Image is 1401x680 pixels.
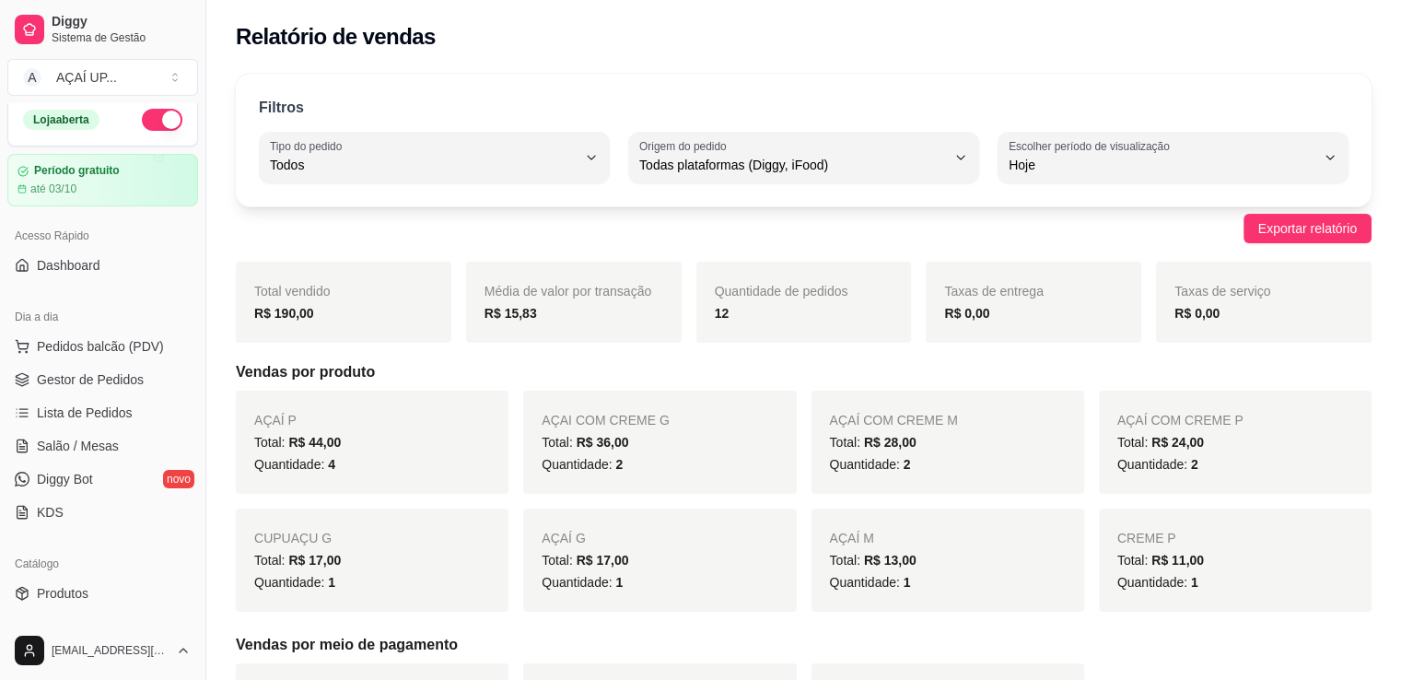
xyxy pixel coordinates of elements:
span: AÇAÍ G [542,531,585,545]
span: R$ 13,00 [864,553,916,568]
span: AÇAÍ M [830,531,874,545]
label: Escolher período de visualização [1009,138,1175,154]
span: R$ 28,00 [864,435,916,450]
button: Select a team [7,59,198,96]
span: Quantidade: [254,457,335,472]
span: [EMAIL_ADDRESS][DOMAIN_NAME] [52,643,169,658]
span: R$ 11,00 [1151,553,1204,568]
span: 1 [328,575,335,590]
span: AÇAÍ COM CREME P [1117,413,1243,428]
span: Quantidade: [1117,457,1198,472]
a: Complementos [7,612,198,641]
a: Diggy Botnovo [7,464,198,494]
span: Complementos [37,617,123,636]
span: Lista de Pedidos [37,404,133,422]
h5: Vendas por meio de pagamento [236,634,1372,656]
span: R$ 17,00 [288,553,341,568]
button: Pedidos balcão (PDV) [7,332,198,361]
span: A [23,68,41,87]
span: Taxas de entrega [944,284,1043,299]
span: Dashboard [37,256,100,275]
a: Gestor de Pedidos [7,365,198,394]
span: CUPUAÇU G [254,531,332,545]
span: Hoje [1009,156,1315,174]
span: Total: [542,553,628,568]
span: Todos [270,156,577,174]
div: Loja aberta [23,110,99,130]
span: R$ 36,00 [577,435,629,450]
span: Quantidade: [542,457,623,472]
span: Quantidade: [542,575,623,590]
span: 2 [615,457,623,472]
strong: 12 [715,306,730,321]
span: Gestor de Pedidos [37,370,144,389]
span: Exportar relatório [1258,218,1357,239]
span: Total: [1117,435,1204,450]
span: Todas plataformas (Diggy, iFood) [639,156,946,174]
button: Exportar relatório [1243,214,1372,243]
strong: R$ 0,00 [1174,306,1220,321]
span: KDS [37,503,64,522]
span: Taxas de serviço [1174,284,1270,299]
a: Produtos [7,579,198,608]
span: Quantidade: [830,457,911,472]
a: Salão / Mesas [7,431,198,461]
span: Quantidade de pedidos [715,284,848,299]
span: Total: [254,435,341,450]
span: 2 [904,457,911,472]
span: Total: [254,553,341,568]
span: AÇAÍ P [254,413,297,428]
span: Sistema de Gestão [52,30,191,45]
div: AÇAÍ UP ... [56,68,117,87]
span: Total vendido [254,284,331,299]
span: 1 [615,575,623,590]
label: Origem do pedido [639,138,732,154]
span: R$ 44,00 [288,435,341,450]
strong: R$ 0,00 [944,306,989,321]
p: Filtros [259,97,304,119]
span: AÇAÍ COM CREME M [830,413,958,428]
span: 1 [904,575,911,590]
span: Produtos [37,584,88,603]
h5: Vendas por produto [236,361,1372,383]
h2: Relatório de vendas [236,22,436,52]
span: Diggy [52,14,191,30]
div: Catálogo [7,549,198,579]
strong: R$ 15,83 [485,306,537,321]
span: Quantidade: [830,575,911,590]
span: Total: [830,553,916,568]
button: Origem do pedidoTodas plataformas (Diggy, iFood) [628,132,979,183]
a: Período gratuitoaté 03/10 [7,154,198,206]
span: R$ 24,00 [1151,435,1204,450]
span: CREME P [1117,531,1176,545]
span: R$ 17,00 [577,553,629,568]
span: Pedidos balcão (PDV) [37,337,164,356]
span: Total: [830,435,916,450]
a: Dashboard [7,251,198,280]
span: 1 [1191,575,1198,590]
span: Quantidade: [1117,575,1198,590]
button: [EMAIL_ADDRESS][DOMAIN_NAME] [7,628,198,673]
a: DiggySistema de Gestão [7,7,198,52]
article: Período gratuito [34,164,120,178]
label: Tipo do pedido [270,138,348,154]
div: Dia a dia [7,302,198,332]
div: Acesso Rápido [7,221,198,251]
a: KDS [7,498,198,527]
article: até 03/10 [30,182,76,196]
span: Quantidade: [254,575,335,590]
span: Média de valor por transação [485,284,651,299]
a: Lista de Pedidos [7,398,198,428]
span: AÇAI COM CREME G [542,413,669,428]
span: Total: [542,435,628,450]
button: Escolher período de visualizaçãoHoje [998,132,1348,183]
span: 2 [1191,457,1198,472]
strong: R$ 190,00 [254,306,314,321]
span: Diggy Bot [37,470,93,488]
span: Salão / Mesas [37,437,119,455]
button: Alterar Status [142,109,182,131]
span: Total: [1117,553,1204,568]
span: 4 [328,457,335,472]
button: Tipo do pedidoTodos [259,132,610,183]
